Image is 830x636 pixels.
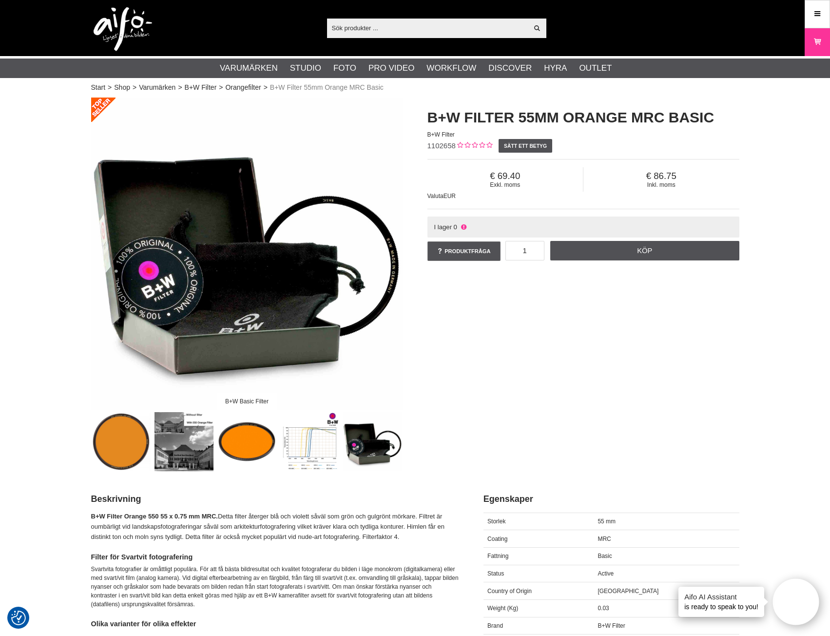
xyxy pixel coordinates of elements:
[427,241,501,261] a: Produktfråga
[487,622,503,629] span: Brand
[92,412,151,471] img: B+W Filter 55 mm Orange 550 MRC Basic
[178,82,182,93] span: >
[583,181,739,188] span: Inkl. moms
[94,7,152,51] img: logo.png
[219,82,223,93] span: >
[487,588,532,595] span: Country of Origin
[454,223,457,231] span: 0
[487,518,505,525] span: Storlek
[598,570,614,577] span: Active
[483,493,739,505] h2: Egenskaper
[91,619,459,629] h4: Olika varianter för olika effekter
[426,62,476,75] a: Workflow
[598,622,625,629] span: B+W Filter
[456,141,492,151] div: Kundbetyg: 0
[133,82,136,93] span: >
[598,588,658,595] span: [GEOGRAPHIC_DATA]
[427,131,455,138] span: B+W Filter
[91,552,459,562] h4: Filter för Svartvit fotografering
[290,62,321,75] a: Studio
[91,513,218,520] strong: B+W Filter Orange 550 55 x 0.75 mm MRC.
[684,592,758,602] h4: Aifo AI Assistant
[678,587,764,617] div: is ready to speak to you!
[460,223,467,231] i: Ej i lager
[427,181,583,188] span: Exkl. moms
[217,412,276,471] img: B+W Basic filterfattning
[270,82,384,93] span: B+W Filter 55mm Orange MRC Basic
[139,82,175,93] a: Varumärken
[598,605,609,612] span: 0.03
[220,62,278,75] a: Varumärken
[114,82,130,93] a: Shop
[154,412,213,471] img: Bildexempel med orangefilter
[343,412,402,471] img: B+W Basic Filter
[487,605,518,612] span: Weight (Kg)
[444,193,456,199] span: EUR
[368,62,414,75] a: Pro Video
[427,193,444,199] span: Valuta
[487,553,508,559] span: Fattning
[598,536,611,542] span: MRC
[427,107,739,128] h1: B+W Filter 55mm Orange MRC Basic
[427,171,583,181] span: 69.40
[280,412,339,471] img: Transmission curve black and white filter
[333,62,356,75] a: Foto
[91,565,459,609] div: Svartvita fotografier är omåttligt populära. För att få bästa bildresultat och kvalitet fotografe...
[11,611,26,625] img: Revisit consent button
[598,553,612,559] span: Basic
[91,98,403,410] a: B+W Basic Filter
[185,82,217,93] a: B+W Filter
[264,82,268,93] span: >
[579,62,612,75] a: Outlet
[487,570,504,577] span: Status
[427,141,456,150] span: 1102658
[487,536,507,542] span: Coating
[583,171,739,181] span: 86.75
[225,82,261,93] a: Orangefilter
[91,98,403,410] img: B+W Filter 55 mm Orange 550 MRC Basic
[327,20,528,35] input: Sök produkter ...
[499,139,553,153] a: Sätt ett betyg
[434,223,452,231] span: I lager
[108,82,112,93] span: >
[11,609,26,627] button: Samtyckesinställningar
[91,512,459,542] p: Detta filter återger blå och violett såväl som grön och gulgrönt mörkare. Filtret är oumbärligt v...
[91,493,459,505] h2: Beskrivning
[544,62,567,75] a: Hyra
[217,393,276,410] div: B+W Basic Filter
[598,518,616,525] span: 55 mm
[488,62,532,75] a: Discover
[91,82,106,93] a: Start
[550,241,739,260] a: Köp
